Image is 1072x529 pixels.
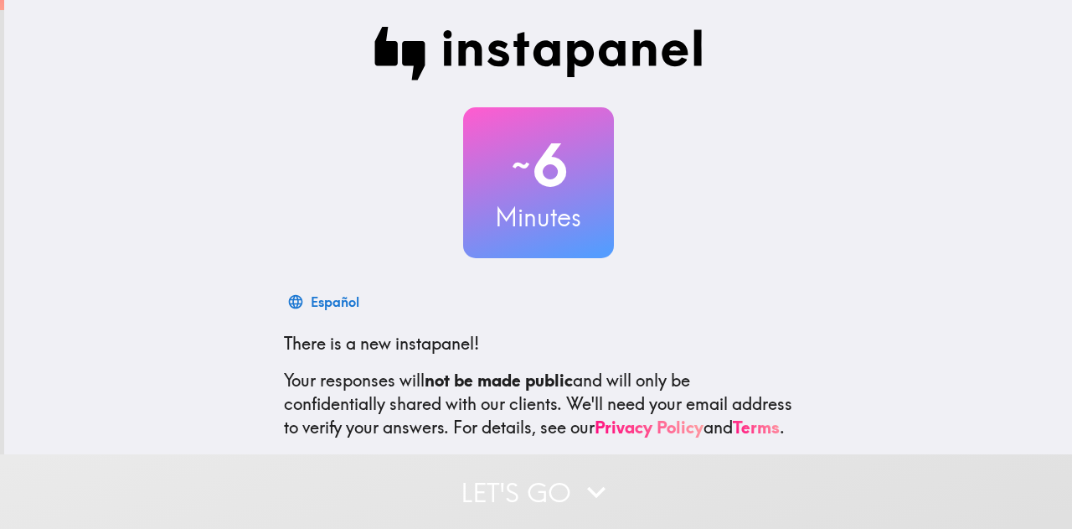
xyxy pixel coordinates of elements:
h2: 6 [463,131,614,200]
b: not be made public [425,370,573,391]
p: Your responses will and will only be confidentially shared with our clients. We'll need your emai... [284,369,793,439]
span: ~ [509,140,533,190]
img: Instapanel [374,27,703,80]
div: Español [311,290,359,314]
a: Privacy Policy [595,417,703,438]
span: There is a new instapanel! [284,333,479,354]
a: Terms [733,417,780,438]
p: This invite is exclusively for you, please do not share it. Complete it soon because spots are li... [284,453,793,500]
h3: Minutes [463,200,614,235]
button: Español [284,285,366,319]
